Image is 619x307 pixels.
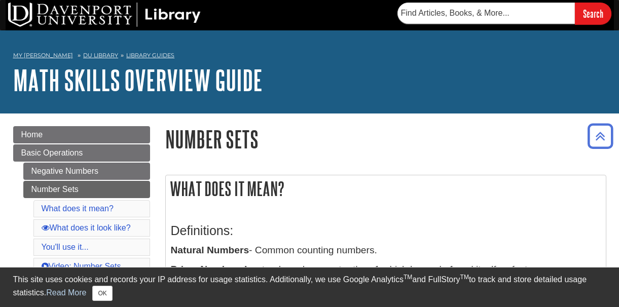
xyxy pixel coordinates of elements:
[126,52,174,59] a: Library Guides
[171,245,249,255] b: Natural Numbers
[165,126,606,152] h1: Number Sets
[42,243,89,251] a: You'll use it...
[13,274,606,301] div: This site uses cookies and records your IP address for usage statistics. Additionally, we use Goo...
[404,274,412,281] sup: TM
[42,262,121,271] a: Video: Number Sets
[13,64,263,96] a: Math Skills Overview Guide
[23,163,150,180] a: Negative Numbers
[8,3,201,27] img: DU Library
[584,129,616,143] a: Back to Top
[21,130,43,139] span: Home
[166,175,606,202] h2: What does it mean?
[21,148,83,157] span: Basic Operations
[83,52,118,59] a: DU Library
[23,181,150,198] a: Number Sets
[460,274,469,281] sup: TM
[397,3,575,24] input: Find Articles, Books, & More...
[42,223,131,232] a: What does it look like?
[171,262,601,277] p: - A natural number greater than 1 which has only 1 and itself as factors.
[13,126,150,143] a: Home
[397,3,611,24] form: Searches DU Library's articles, books, and more
[575,3,611,24] input: Search
[13,144,150,162] a: Basic Operations
[171,223,601,238] h3: Definitions:
[92,286,112,301] button: Close
[171,243,601,258] p: - Common counting numbers.
[171,264,237,275] b: Prime Number
[46,288,86,297] a: Read More
[13,51,73,60] a: My [PERSON_NAME]
[13,49,606,65] nav: breadcrumb
[42,204,114,213] a: What does it mean?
